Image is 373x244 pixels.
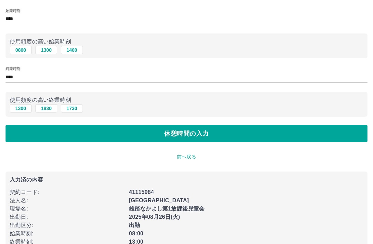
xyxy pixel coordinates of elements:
label: 始業時刻 [6,8,20,13]
b: 2025年08月26日(火) [129,214,180,220]
p: 前へ戻る [6,153,367,160]
b: 出勤 [129,222,140,228]
p: 現場名 : [10,205,125,213]
button: 1730 [61,104,83,113]
button: 1830 [35,104,57,113]
p: 出勤日 : [10,213,125,221]
b: [GEOGRAPHIC_DATA] [129,197,189,203]
b: 41115084 [129,189,154,195]
button: 1300 [35,46,57,54]
button: 1400 [61,46,83,54]
b: 雄踏なかよし第1放課後児童会 [129,206,204,212]
p: 法人名 : [10,196,125,205]
p: 契約コード : [10,188,125,196]
p: 出勤区分 : [10,221,125,230]
p: 使用頻度の高い終業時刻 [10,96,363,104]
p: 入力済の内容 [10,177,363,183]
p: 始業時刻 : [10,230,125,238]
button: 1300 [10,104,32,113]
b: 08:00 [129,231,143,236]
p: 使用頻度の高い始業時刻 [10,38,363,46]
button: 休憩時間の入力 [6,125,367,142]
button: 0800 [10,46,32,54]
label: 終業時刻 [6,66,20,71]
